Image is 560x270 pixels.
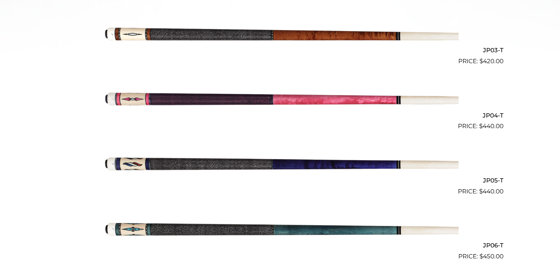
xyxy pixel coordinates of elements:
[479,188,483,195] span: $
[57,109,503,122] h2: JP04-T
[57,44,503,57] h2: JP03-T
[479,58,503,65] bdi: 420.00
[57,134,503,196] a: JP05-T $440.00
[479,58,483,65] span: $
[57,239,503,252] h2: JP06-T
[479,253,483,260] span: $
[479,188,503,195] bdi: 440.00
[479,253,503,260] bdi: 450.00
[57,69,503,131] a: JP04-T $440.00
[102,69,459,128] img: JP04-T
[102,134,459,193] img: JP05-T
[57,174,503,187] h2: JP05-T
[102,4,459,63] img: JP03-T
[479,122,483,130] span: $
[57,4,503,66] a: JP03-T $420.00
[479,122,503,130] bdi: 440.00
[102,199,459,258] img: JP06-T
[57,199,503,261] a: JP06-T $450.00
